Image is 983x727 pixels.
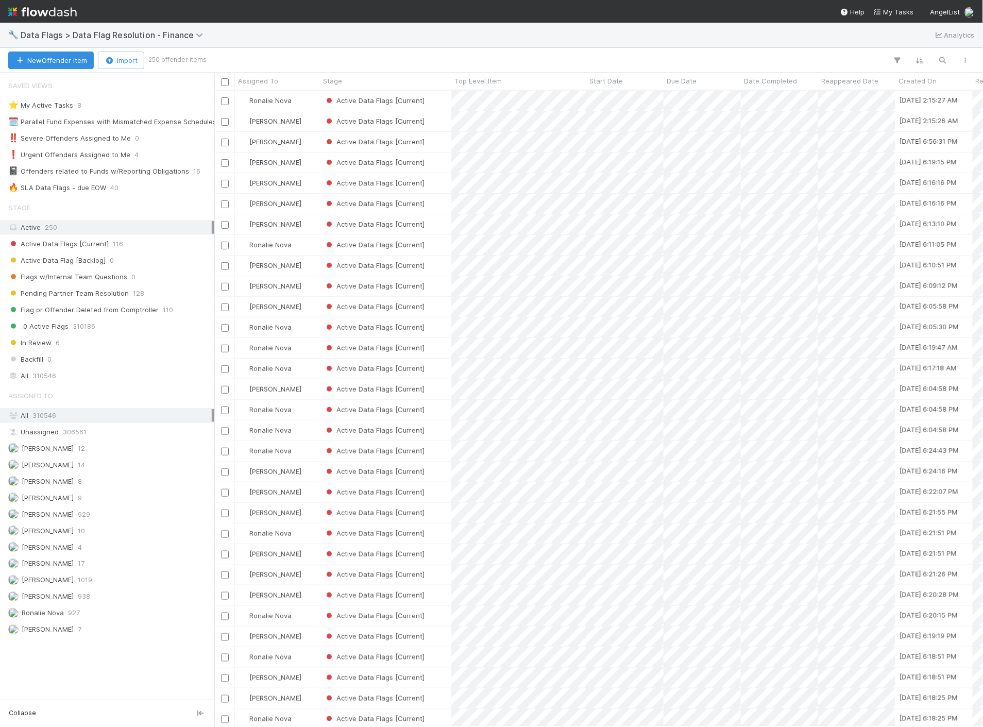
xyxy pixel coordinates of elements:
[900,404,959,414] div: [DATE] 6:04:58 PM
[249,344,292,352] span: Ronalie Nova
[324,302,425,311] span: Active Data Flags [Current]
[240,302,248,311] img: avatar_487f705b-1efa-4920-8de6-14528bcda38c.png
[900,218,957,229] div: [DATE] 6:13:10 PM
[900,528,957,538] div: [DATE] 6:21:51 PM
[56,336,60,349] span: 6
[324,343,425,353] div: Active Data Flags [Current]
[240,509,248,517] img: avatar_487f705b-1efa-4920-8de6-14528bcda38c.png
[240,447,248,455] img: avatar_0d9988fd-9a15-4cc7-ad96-88feab9e0fa9.png
[324,549,425,559] div: Active Data Flags [Current]
[324,384,425,394] div: Active Data Flags [Current]
[324,301,425,312] div: Active Data Flags [Current]
[324,363,425,374] div: Active Data Flags [Current]
[324,611,425,621] div: Active Data Flags [Current]
[249,447,292,455] span: Ronalie Nova
[8,542,19,552] img: avatar_c0d2ec3f-77e2-40ea-8107-ee7bdb5edede.png
[323,76,342,86] span: Stage
[240,96,248,105] img: avatar_0d9988fd-9a15-4cc7-ad96-88feab9e0fa9.png
[8,353,43,366] span: Backfill
[324,652,425,662] div: Active Data Flags [Current]
[240,673,248,682] img: avatar_487f705b-1efa-4920-8de6-14528bcda38c.png
[8,385,53,406] span: Assigned To
[221,78,229,86] input: Toggle All Rows Selected
[239,446,292,456] div: Ronalie Nova
[239,219,301,229] div: [PERSON_NAME]
[249,282,301,290] span: [PERSON_NAME]
[133,287,144,300] span: 128
[221,303,229,311] input: Toggle Row Selected
[47,353,52,366] span: 0
[240,570,248,579] img: avatar_d7f67417-030a-43ce-a3ce-a315a3ccfd08.png
[240,261,248,269] img: avatar_b6a6ccf4-6160-40f7-90da-56c3221167ae.png
[249,694,301,702] span: [PERSON_NAME]
[249,529,292,537] span: Ronalie Nova
[240,715,248,723] img: avatar_0d9988fd-9a15-4cc7-ad96-88feab9e0fa9.png
[240,612,248,620] img: avatar_0d9988fd-9a15-4cc7-ad96-88feab9e0fa9.png
[21,30,208,40] span: Data Flags > Data Flag Resolution - Finance
[900,445,959,455] div: [DATE] 6:24:43 PM
[221,324,229,332] input: Toggle Row Selected
[240,653,248,661] img: avatar_0d9988fd-9a15-4cc7-ad96-88feab9e0fa9.png
[240,179,248,187] img: avatar_d7f67417-030a-43ce-a3ce-a315a3ccfd08.png
[110,254,114,267] span: 0
[324,653,425,661] span: Active Data Flags [Current]
[8,575,19,585] img: avatar_487f705b-1efa-4920-8de6-14528bcda38c.png
[240,405,248,414] img: avatar_0d9988fd-9a15-4cc7-ad96-88feab9e0fa9.png
[324,219,425,229] div: Active Data Flags [Current]
[324,528,425,538] div: Active Data Flags [Current]
[239,95,292,106] div: Ronalie Nova
[249,117,301,125] span: [PERSON_NAME]
[8,52,94,69] button: NewOffender item
[240,529,248,537] img: avatar_0d9988fd-9a15-4cc7-ad96-88feab9e0fa9.png
[900,425,959,435] div: [DATE] 6:04:58 PM
[249,612,292,620] span: Ronalie Nova
[77,99,81,112] span: 8
[135,132,139,145] span: 0
[900,115,958,126] div: [DATE] 2:15:26 AM
[900,322,959,332] div: [DATE] 6:05:30 PM
[8,336,52,349] span: In Review
[964,7,975,18] img: avatar_c7c7de23-09de-42ad-8e02-7981c37ee075.png
[8,99,73,112] div: My Active Tasks
[221,200,229,208] input: Toggle Row Selected
[324,694,425,702] span: Active Data Flags [Current]
[324,467,425,476] span: Active Data Flags [Current]
[239,157,301,167] div: [PERSON_NAME]
[221,695,229,703] input: Toggle Row Selected
[8,493,19,503] img: avatar_e5ec2f5b-afc7-4357-8cf1-2139873d70b1.png
[324,117,425,125] span: Active Data Flags [Current]
[324,281,425,291] div: Active Data Flags [Current]
[324,157,425,167] div: Active Data Flags [Current]
[8,30,19,39] span: 🔧
[240,426,248,434] img: avatar_0d9988fd-9a15-4cc7-ad96-88feab9e0fa9.png
[221,551,229,559] input: Toggle Row Selected
[900,342,958,352] div: [DATE] 6:19:47 AM
[324,220,425,228] span: Active Data Flags [Current]
[900,177,957,188] div: [DATE] 6:16:16 PM
[8,238,109,250] span: Active Data Flags [Current]
[8,197,30,218] span: Stage
[324,550,425,558] span: Active Data Flags [Current]
[239,322,292,332] div: Ronalie Nova
[249,673,301,682] span: [PERSON_NAME]
[8,287,129,300] span: Pending Partner Team Resolution
[45,223,57,231] span: 250
[240,158,248,166] img: avatar_d7f67417-030a-43ce-a3ce-a315a3ccfd08.png
[324,570,425,579] span: Active Data Flags [Current]
[221,716,229,723] input: Toggle Row Selected
[221,139,229,146] input: Toggle Row Selected
[221,654,229,662] input: Toggle Row Selected
[324,446,425,456] div: Active Data Flags [Current]
[249,467,301,476] span: [PERSON_NAME]
[900,713,958,723] div: [DATE] 6:18:25 PM
[8,509,19,519] img: avatar_d7f67417-030a-43ce-a3ce-a315a3ccfd08.png
[240,138,248,146] img: avatar_487f705b-1efa-4920-8de6-14528bcda38c.png
[249,220,301,228] span: [PERSON_NAME]
[900,569,958,579] div: [DATE] 6:21:26 PM
[899,76,937,86] span: Created On
[324,632,425,640] span: Active Data Flags [Current]
[249,241,292,249] span: Ronalie Nova
[63,426,87,438] span: 306561
[900,610,958,620] div: [DATE] 6:20:15 PM
[239,240,292,250] div: Ronalie Nova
